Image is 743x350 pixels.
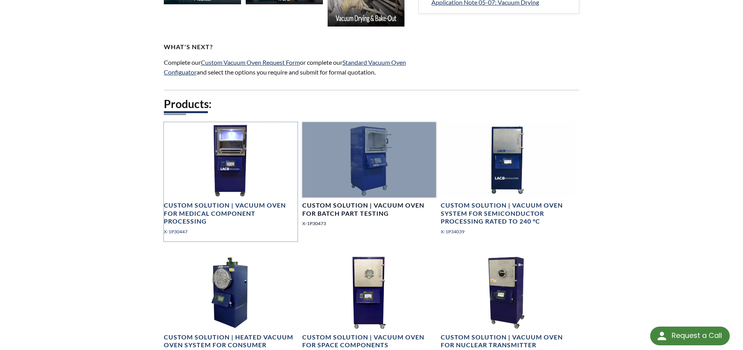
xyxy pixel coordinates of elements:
a: Custom Vacuum Oven, front viewCustom Solution | Vacuum Oven System for Semiconductor Processing R... [441,122,575,242]
p: X-1P30473 [302,220,436,227]
div: Request a Call [672,327,722,345]
h4: Custom Solution | Vacuum Oven System for Semiconductor Processing Rated to 240 °C [441,201,575,226]
a: Custom Vacuum oven with internally heated aluminum shelfCustom Solution | Vacuum Oven for Batch P... [302,122,436,233]
div: Request a Call [650,327,730,345]
h4: Custom Solution | Vacuum Oven for Medical Component Processing [164,201,298,226]
h4: Custom Solution | Vacuum Oven for Space Components [302,333,436,350]
a: Vacuum oven for medical component processing, front viewCustom Solution | Vacuum Oven for Medical... [164,122,298,242]
h4: Custom Solution | Vacuum Oven for Batch Part Testing [302,201,436,218]
img: round button [656,330,668,342]
p: Complete our or complete our and select the options you require and submit for formal quotation. [164,57,410,77]
h4: WHAT'S NEXT? [164,43,410,51]
p: X-1P34039 [441,228,575,235]
p: X-1P30447 [164,228,298,235]
h2: Products: [164,97,580,111]
a: Custom Vacuum Oven Request Form [201,59,300,66]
